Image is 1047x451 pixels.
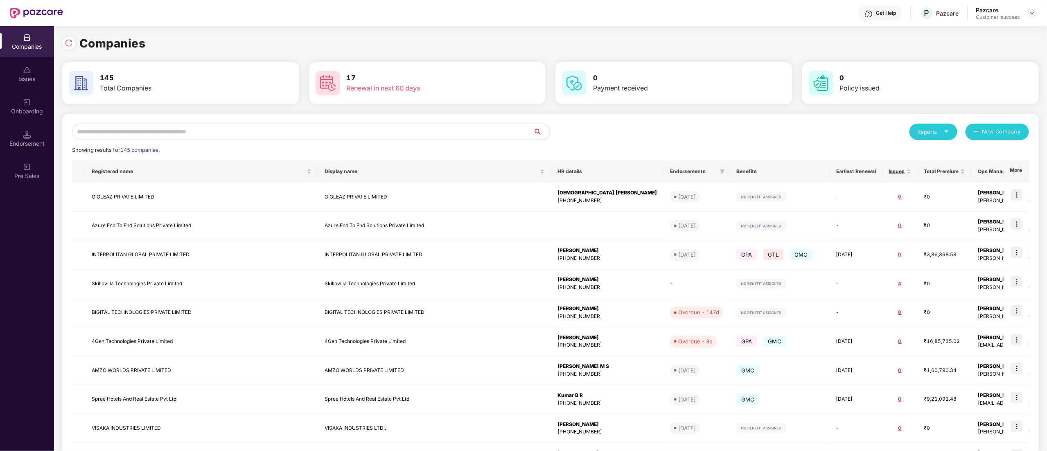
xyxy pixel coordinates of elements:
img: svg+xml;base64,PHN2ZyB4bWxucz0iaHR0cDovL3d3dy53My5vcmcvMjAwMC9zdmciIHdpZHRoPSIxMjIiIGhlaWdodD0iMj... [736,279,786,289]
td: INTERPOLITAN GLOBAL PRIVATE LIMITED [318,240,551,269]
td: - [830,269,882,298]
div: [PHONE_NUMBER] [557,341,657,349]
div: 0 [889,309,911,316]
th: Total Premium [918,160,972,183]
div: ₹3,86,368.58 [924,251,965,259]
td: Spree Hotels And Real Estate Pvt Ltd [85,385,318,414]
img: svg+xml;base64,PHN2ZyBpZD0iRHJvcGRvd24tMzJ4MzIiIHhtbG5zPSJodHRwOi8vd3d3LnczLm9yZy8yMDAwL3N2ZyIgd2... [1029,10,1036,16]
img: svg+xml;base64,PHN2ZyB3aWR0aD0iMjAiIGhlaWdodD0iMjAiIHZpZXdCb3g9IjAgMCAyMCAyMCIgZmlsbD0ibm9uZSIgeG... [23,98,31,106]
img: icon [1011,334,1022,345]
td: Skillovilla Technologies Private Limited [85,269,318,298]
div: Overdue - 147d [678,308,719,316]
span: GPA [736,249,757,260]
div: ₹0 [924,309,965,316]
div: [PHONE_NUMBER] [557,197,657,205]
td: 4Gen Technologies Private Limited [85,327,318,356]
img: New Pazcare Logo [10,8,63,18]
div: [DATE] [678,221,696,230]
div: [DATE] [678,193,696,201]
img: icon [1011,305,1022,316]
span: Showing results for [72,147,160,153]
td: VISAKA INDUSTRIES LIMITED [85,414,318,443]
td: Azure End To End Solutions Private Limited [85,212,318,241]
div: [PERSON_NAME] [557,421,657,428]
div: Renewal in next 60 days [347,83,494,93]
div: ₹1,60,790.34 [924,367,965,374]
div: [DATE] [678,250,696,259]
th: Issues [882,160,918,183]
img: svg+xml;base64,PHN2ZyB4bWxucz0iaHR0cDovL3d3dy53My5vcmcvMjAwMC9zdmciIHdpZHRoPSI2MCIgaGVpZ2h0PSI2MC... [562,71,587,95]
td: [DATE] [830,385,882,414]
div: Policy issued [840,83,987,93]
img: icon [1011,276,1022,287]
td: Azure End To End Solutions Private Limited [318,212,551,241]
td: VISAKA INDUSTRIES LTD.. [318,414,551,443]
span: Issues [889,168,905,175]
button: plusNew Company [966,124,1029,140]
img: icon [1011,392,1022,403]
span: P [924,8,930,18]
div: [PHONE_NUMBER] [557,255,657,262]
img: svg+xml;base64,PHN2ZyB4bWxucz0iaHR0cDovL3d3dy53My5vcmcvMjAwMC9zdmciIHdpZHRoPSI2MCIgaGVpZ2h0PSI2MC... [69,71,93,95]
span: GTL [763,249,784,260]
img: svg+xml;base64,PHN2ZyBpZD0iSXNzdWVzX2Rpc2FibGVkIiB4bWxucz0iaHR0cDovL3d3dy53My5vcmcvMjAwMC9zdmciIH... [23,66,31,74]
div: Kumar B R [557,392,657,399]
td: [DATE] [830,240,882,269]
th: More [1004,160,1029,183]
div: [PERSON_NAME] [557,276,657,284]
span: Total Premium [924,168,959,175]
img: svg+xml;base64,PHN2ZyBpZD0iQ29tcGFuaWVzIiB4bWxucz0iaHR0cDovL3d3dy53My5vcmcvMjAwMC9zdmciIHdpZHRoPS... [23,34,31,42]
div: ₹0 [924,193,965,201]
img: svg+xml;base64,PHN2ZyBpZD0iUmVsb2FkLTMyeDMyIiB4bWxucz0iaHR0cDovL3d3dy53My5vcmcvMjAwMC9zdmciIHdpZH... [65,39,73,47]
span: plus [974,129,979,135]
td: AMZO WORLDS PRIVATE LIMITED [85,356,318,385]
td: BIGITAL TECHNOLOGIES PRIVATE LIMITED [85,298,318,327]
div: [PERSON_NAME] [557,247,657,255]
img: svg+xml;base64,PHN2ZyB4bWxucz0iaHR0cDovL3d3dy53My5vcmcvMjAwMC9zdmciIHdpZHRoPSIxMjIiIGhlaWdodD0iMj... [736,308,786,318]
span: Registered name [92,168,305,175]
td: - [830,183,882,212]
img: icon [1011,189,1022,201]
span: GMC [736,394,760,405]
div: 0 [889,251,911,259]
img: svg+xml;base64,PHN2ZyB4bWxucz0iaHR0cDovL3d3dy53My5vcmcvMjAwMC9zdmciIHdpZHRoPSI2MCIgaGVpZ2h0PSI2MC... [316,71,340,95]
h3: 0 [593,73,740,83]
td: INTERPOLITAN GLOBAL PRIVATE LIMITED [85,240,318,269]
img: icon [1011,363,1022,374]
div: [PHONE_NUMBER] [557,284,657,291]
img: icon [1011,247,1022,258]
span: filter [720,169,725,174]
td: AMZO WORLDS PRIVATE LIMITED [318,356,551,385]
div: [DATE] [678,395,696,404]
th: Benefits [730,160,830,183]
td: - [830,298,882,327]
div: ₹0 [924,424,965,432]
div: 4 [889,280,911,288]
img: svg+xml;base64,PHN2ZyB4bWxucz0iaHR0cDovL3d3dy53My5vcmcvMjAwMC9zdmciIHdpZHRoPSIxMjIiIGhlaWdodD0iMj... [736,192,786,202]
h3: 145 [100,73,247,83]
div: [DATE] [678,424,696,432]
div: [PHONE_NUMBER] [557,428,657,436]
div: 0 [889,193,911,201]
th: Display name [318,160,551,183]
span: GMC [763,336,787,347]
div: [DATE] [678,366,696,374]
div: ₹16,85,735.02 [924,338,965,345]
div: Get Help [876,10,896,16]
td: [DATE] [830,356,882,385]
img: icon [1011,218,1022,230]
div: Reports [918,128,949,136]
span: Endorsements [670,168,717,175]
div: ₹0 [924,280,965,288]
div: [DEMOGRAPHIC_DATA] [PERSON_NAME] [557,189,657,197]
div: ₹9,21,091.48 [924,395,965,403]
span: New Company [982,128,1021,136]
td: GIGLEAZ PRIVATE LIMITED [85,183,318,212]
div: ₹0 [924,222,965,230]
th: Earliest Renewal [830,160,882,183]
img: svg+xml;base64,PHN2ZyB3aWR0aD0iMTQuNSIgaGVpZ2h0PSIxNC41IiB2aWV3Qm94PSIwIDAgMTYgMTYiIGZpbGw9Im5vbm... [23,131,31,139]
td: - [830,414,882,443]
td: [DATE] [830,327,882,356]
div: [PERSON_NAME] [557,305,657,313]
div: Payment received [593,83,740,93]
